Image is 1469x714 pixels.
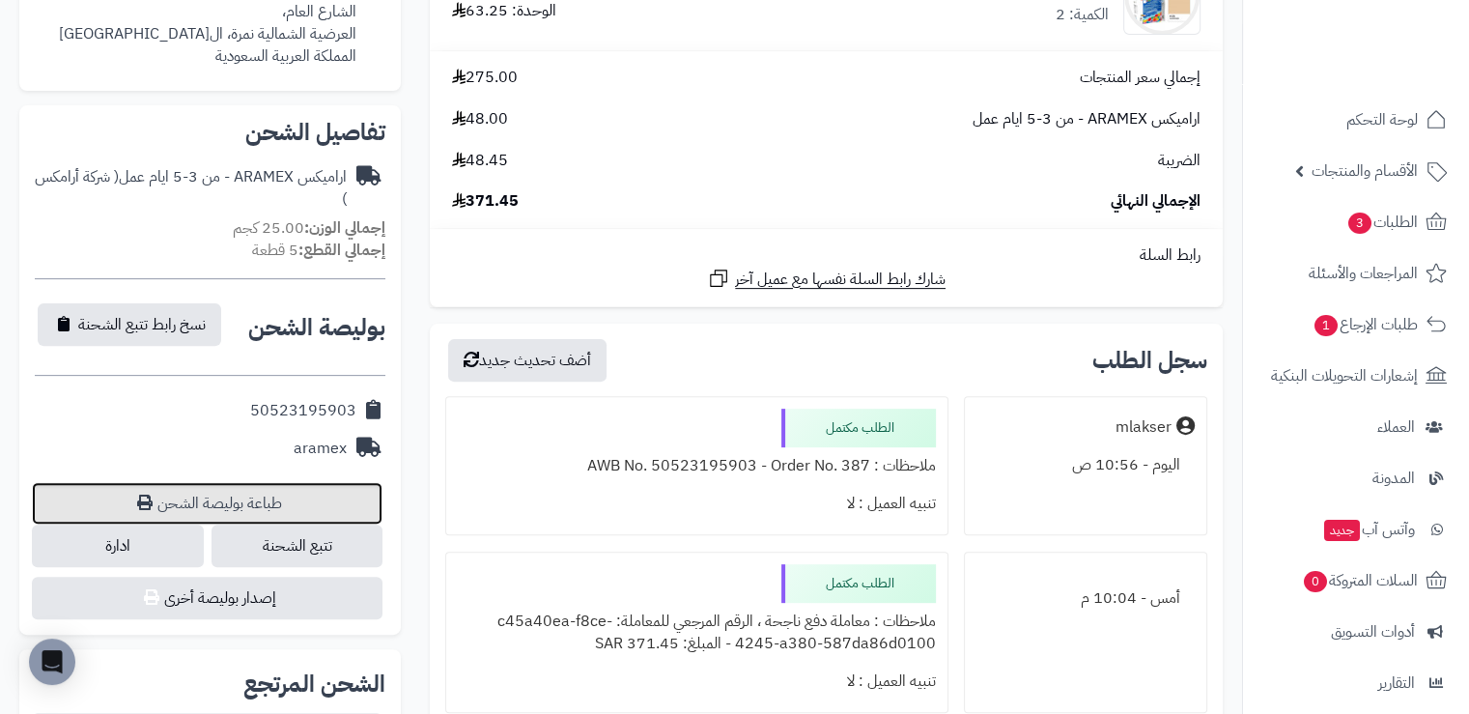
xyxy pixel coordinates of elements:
div: ملاحظات : AWB No. 50523195903 - Order No. 387 [458,447,936,485]
a: السلات المتروكة0 [1255,557,1457,604]
div: mlakser [1116,416,1172,439]
strong: إجمالي الوزن: [304,216,385,240]
div: تنبيه العميل : لا [458,485,936,523]
span: التقارير [1378,670,1415,697]
div: aramex [294,438,347,460]
strong: إجمالي القطع: [298,239,385,262]
small: 25.00 كجم [233,216,385,240]
span: الأقسام والمنتجات [1312,157,1418,185]
a: أدوات التسويق [1255,609,1457,655]
span: 275.00 [452,67,518,89]
span: 0 [1304,571,1327,592]
div: 50523195903 [250,400,356,422]
h2: الشحن المرتجع [243,672,385,696]
div: الكمية: 2 [1056,4,1109,26]
button: أضف تحديث جديد [448,339,607,382]
a: شارك رابط السلة نفسها مع عميل آخر [707,267,946,291]
span: 48.00 [452,108,508,130]
span: وآتس آب [1322,516,1415,543]
span: شارك رابط السلة نفسها مع عميل آخر [735,269,946,291]
span: إجمالي سعر المنتجات [1080,67,1201,89]
a: التقارير [1255,660,1457,706]
div: الطلب مكتمل [781,564,936,603]
span: ( شركة أرامكس ) [35,165,347,211]
div: أمس - 10:04 م [976,580,1195,617]
span: الطلبات [1346,209,1418,236]
h3: سجل الطلب [1092,349,1207,372]
span: 371.45 [452,190,519,213]
span: لوحة التحكم [1346,106,1418,133]
h2: تفاصيل الشحن [35,121,385,144]
span: جديد [1324,520,1360,541]
a: لوحة التحكم [1255,97,1457,143]
div: اليوم - 10:56 ص [976,446,1195,484]
span: الإجمالي النهائي [1111,190,1201,213]
span: 48.45 [452,150,508,172]
div: تنبيه العميل : لا [458,663,936,700]
span: 3 [1348,213,1371,234]
div: الطلب مكتمل [781,409,936,447]
h2: بوليصة الشحن [248,316,385,339]
a: طلبات الإرجاع1 [1255,301,1457,348]
a: طباعة بوليصة الشحن [32,482,382,525]
span: اراميكس ARAMEX - من 3-5 ايام عمل [973,108,1201,130]
a: تتبع الشحنة [212,525,383,567]
div: اراميكس ARAMEX - من 3-5 ايام عمل [35,166,347,211]
a: وآتس آبجديد [1255,506,1457,553]
button: إصدار بوليصة أخرى [32,577,382,619]
span: العملاء [1377,414,1415,441]
span: 1 [1314,315,1338,336]
a: المدونة [1255,455,1457,501]
span: إشعارات التحويلات البنكية [1271,362,1418,389]
div: رابط السلة [438,244,1215,267]
a: إشعارات التحويلات البنكية [1255,353,1457,399]
a: ادارة [32,525,204,567]
span: الضريبة [1158,150,1201,172]
span: طلبات الإرجاع [1313,311,1418,338]
span: نسخ رابط تتبع الشحنة [78,313,206,336]
span: المراجعات والأسئلة [1309,260,1418,287]
button: نسخ رابط تتبع الشحنة [38,303,221,346]
span: أدوات التسويق [1331,618,1415,645]
span: السلات المتروكة [1302,567,1418,594]
a: الطلبات3 [1255,199,1457,245]
a: العملاء [1255,404,1457,450]
a: المراجعات والأسئلة [1255,250,1457,297]
div: ملاحظات : معاملة دفع ناجحة ، الرقم المرجعي للمعاملة: c45a40ea-f8ce-4245-a380-587da86d0100 - المبل... [458,603,936,663]
div: Open Intercom Messenger [29,639,75,685]
span: المدونة [1372,465,1415,492]
small: 5 قطعة [252,239,385,262]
